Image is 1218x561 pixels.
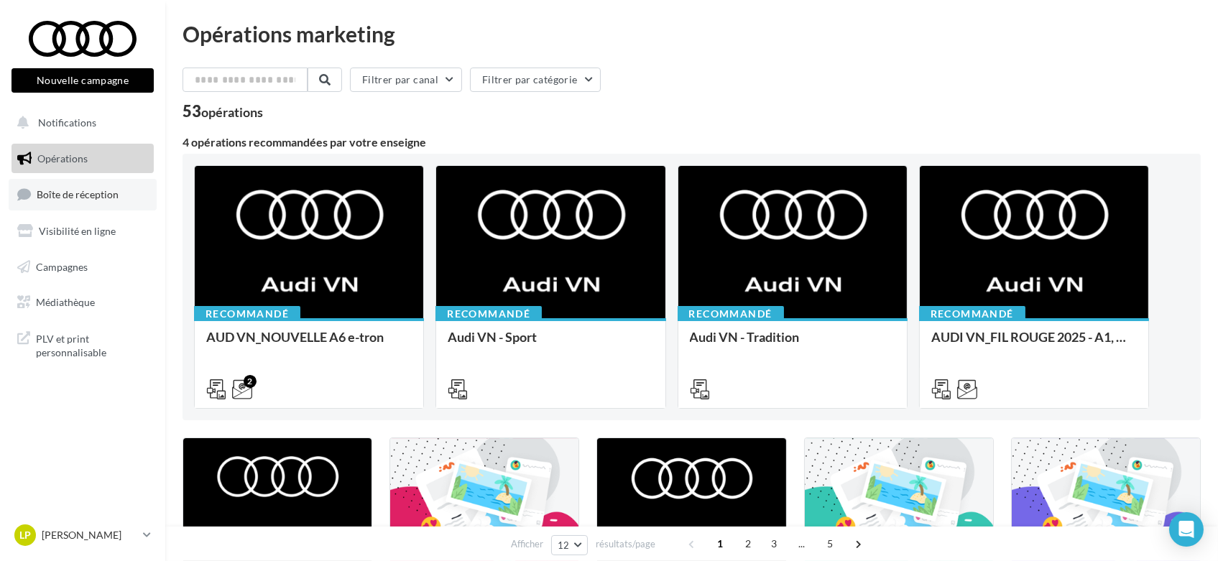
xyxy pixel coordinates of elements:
[919,306,1025,322] div: Recommandé
[1169,512,1204,547] div: Open Intercom Messenger
[183,136,1201,148] div: 4 opérations recommandées par votre enseigne
[558,539,570,551] span: 12
[511,537,543,551] span: Afficher
[9,179,157,210] a: Boîte de réception
[11,68,154,93] button: Nouvelle campagne
[762,532,785,555] span: 3
[470,68,601,92] button: Filtrer par catégorie
[9,287,157,317] a: Médiathèque
[38,116,96,129] span: Notifications
[244,375,257,388] div: 2
[194,306,300,322] div: Recommandé
[37,152,88,164] span: Opérations
[37,188,119,200] span: Boîte de réception
[690,330,895,358] div: Audi VN - Tradition
[709,532,732,555] span: 1
[36,296,95,308] span: Médiathèque
[42,528,137,542] p: [PERSON_NAME]
[678,306,784,322] div: Recommandé
[818,532,841,555] span: 5
[435,306,542,322] div: Recommandé
[9,323,157,366] a: PLV et print personnalisable
[36,260,88,272] span: Campagnes
[737,532,760,555] span: 2
[9,144,157,174] a: Opérations
[596,537,655,551] span: résultats/page
[931,330,1137,358] div: AUDI VN_FIL ROUGE 2025 - A1, Q2, Q3, Q5 et Q4 e-tron
[790,532,813,555] span: ...
[183,23,1201,45] div: Opérations marketing
[448,330,653,358] div: Audi VN - Sport
[551,535,588,555] button: 12
[350,68,462,92] button: Filtrer par canal
[206,330,412,358] div: AUD VN_NOUVELLE A6 e-tron
[9,216,157,246] a: Visibilité en ligne
[9,252,157,282] a: Campagnes
[9,108,151,138] button: Notifications
[11,521,154,549] a: LP [PERSON_NAME]
[201,106,263,119] div: opérations
[39,225,116,237] span: Visibilité en ligne
[19,528,31,542] span: LP
[183,103,263,119] div: 53
[36,329,148,360] span: PLV et print personnalisable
